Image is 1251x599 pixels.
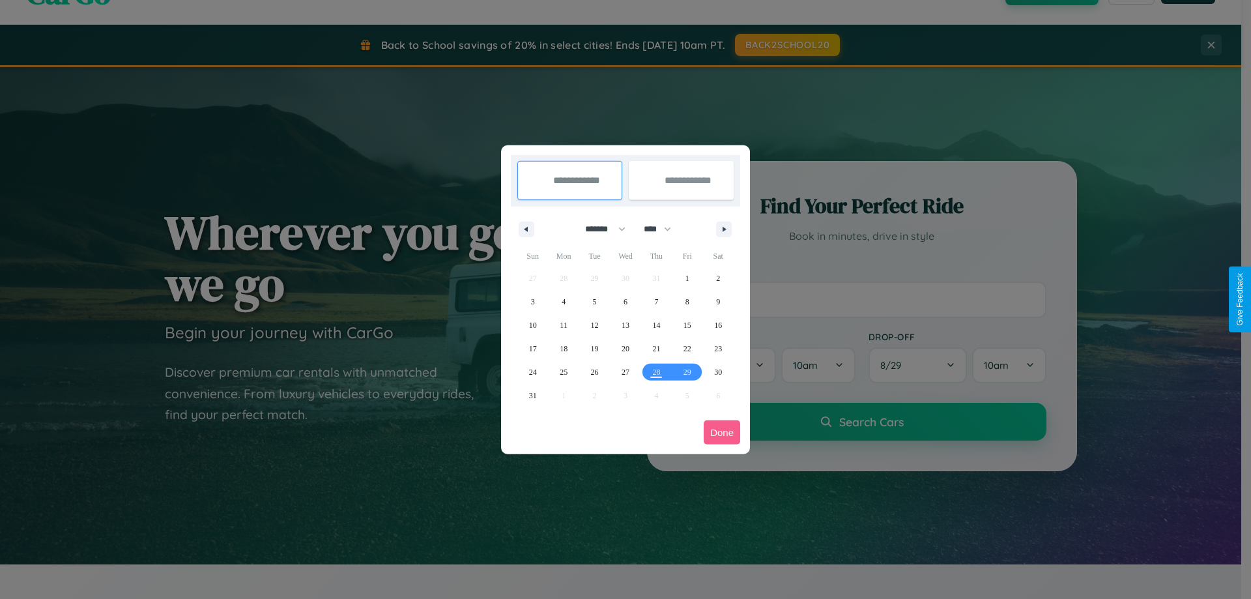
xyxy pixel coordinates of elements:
button: 31 [517,384,548,407]
button: 30 [703,360,734,384]
span: 8 [685,290,689,314]
button: 5 [579,290,610,314]
button: 6 [610,290,640,314]
span: Fri [672,246,702,267]
button: 18 [548,337,579,360]
span: Sun [517,246,548,267]
button: 8 [672,290,702,314]
button: Done [704,420,740,445]
span: 13 [622,314,629,337]
span: Mon [548,246,579,267]
span: 4 [562,290,566,314]
span: 25 [560,360,568,384]
span: 2 [716,267,720,290]
button: 15 [672,314,702,337]
span: 22 [683,337,691,360]
span: 27 [622,360,629,384]
span: Thu [641,246,672,267]
span: Wed [610,246,640,267]
button: 16 [703,314,734,337]
button: 24 [517,360,548,384]
span: 1 [685,267,689,290]
button: 22 [672,337,702,360]
button: 27 [610,360,640,384]
button: 17 [517,337,548,360]
button: 20 [610,337,640,360]
span: 28 [652,360,660,384]
span: 30 [714,360,722,384]
button: 10 [517,314,548,337]
span: 16 [714,314,722,337]
button: 14 [641,314,672,337]
button: 3 [517,290,548,314]
button: 19 [579,337,610,360]
span: 21 [652,337,660,360]
button: 12 [579,314,610,337]
button: 7 [641,290,672,314]
button: 9 [703,290,734,314]
span: 12 [591,314,599,337]
span: 7 [654,290,658,314]
span: 6 [624,290,627,314]
button: 21 [641,337,672,360]
span: 14 [652,314,660,337]
span: 9 [716,290,720,314]
span: 29 [683,360,691,384]
span: 31 [529,384,537,407]
span: 5 [593,290,597,314]
span: 10 [529,314,537,337]
span: 23 [714,337,722,360]
span: Sat [703,246,734,267]
div: Give Feedback [1235,273,1244,326]
span: 11 [560,314,568,337]
span: 20 [622,337,629,360]
button: 29 [672,360,702,384]
span: 3 [531,290,535,314]
button: 26 [579,360,610,384]
span: Tue [579,246,610,267]
span: 18 [560,337,568,360]
button: 13 [610,314,640,337]
button: 1 [672,267,702,290]
span: 26 [591,360,599,384]
span: 17 [529,337,537,360]
button: 4 [548,290,579,314]
button: 2 [703,267,734,290]
span: 19 [591,337,599,360]
button: 25 [548,360,579,384]
span: 24 [529,360,537,384]
button: 11 [548,314,579,337]
button: 23 [703,337,734,360]
span: 15 [683,314,691,337]
button: 28 [641,360,672,384]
